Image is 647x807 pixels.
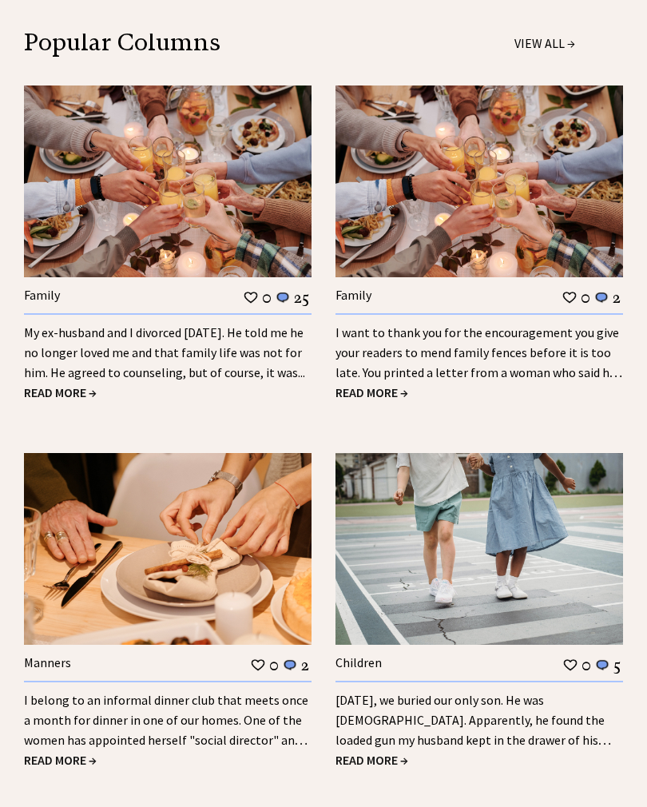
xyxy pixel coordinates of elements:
[282,659,298,674] img: message_round%201.png
[243,291,259,306] img: heart_outline%201.png
[593,292,609,306] img: message_round%201.png
[594,659,610,674] img: message_round%201.png
[293,288,310,308] td: 25
[514,36,575,52] a: VIEW ALL →
[562,291,578,306] img: heart_outline%201.png
[612,288,621,308] td: 2
[613,655,621,676] td: 5
[24,454,312,646] img: manners.jpg
[275,292,291,306] img: message_round%201.png
[562,658,578,674] img: heart_outline%201.png
[24,325,305,381] a: My ex-husband and I divorced [DATE]. He told me he no longer loved me and that family life was no...
[24,693,308,769] a: I belong to an informal dinner club that meets once a month for dinner in one of our homes. One o...
[580,288,591,308] td: 0
[24,385,97,401] a: READ MORE →
[335,385,408,401] a: READ MORE →
[24,86,312,278] img: family.jpg
[335,454,623,646] img: children.jpg
[24,34,383,52] div: Popular Columns
[24,753,97,769] a: READ MORE →
[335,693,611,769] a: [DATE], we buried our only son. He was [DEMOGRAPHIC_DATA]. Apparently, he found the loaded gun my...
[335,325,622,401] a: I want to thank you for the encouragement you give your readers to mend family fences before it i...
[335,655,382,671] a: Children
[335,288,371,304] a: Family
[261,288,272,308] td: 0
[268,655,280,676] td: 0
[24,288,60,304] a: Family
[24,655,71,671] a: Manners
[335,86,623,278] img: family.jpg
[335,753,408,769] a: READ MORE →
[581,655,592,676] td: 0
[250,658,266,674] img: heart_outline%201.png
[300,655,310,676] td: 2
